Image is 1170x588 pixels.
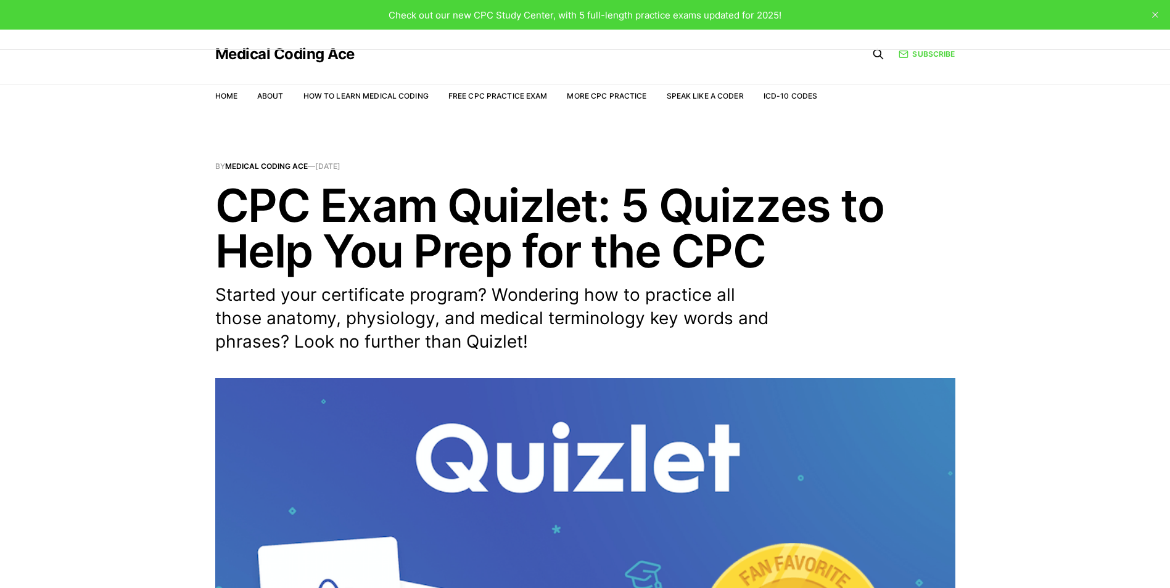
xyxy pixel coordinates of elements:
[215,91,237,100] a: Home
[567,91,646,100] a: More CPC Practice
[667,91,744,100] a: Speak Like a Coder
[969,528,1170,588] iframe: portal-trigger
[389,9,781,21] span: Check out our new CPC Study Center, with 5 full-length practice exams updated for 2025!
[899,48,955,60] a: Subscribe
[303,91,429,100] a: How to Learn Medical Coding
[225,161,308,171] a: Medical Coding Ace
[215,182,955,274] h1: CPC Exam Quizlet: 5 Quizzes to Help You Prep for the CPC
[764,91,817,100] a: ICD-10 Codes
[315,161,340,171] time: [DATE]
[215,284,783,353] p: Started your certificate program? Wondering how to practice all those anatomy, physiology, and me...
[448,91,548,100] a: Free CPC Practice Exam
[215,163,955,170] span: By —
[215,47,355,62] a: Medical Coding Ace
[1145,5,1165,25] button: close
[257,91,284,100] a: About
